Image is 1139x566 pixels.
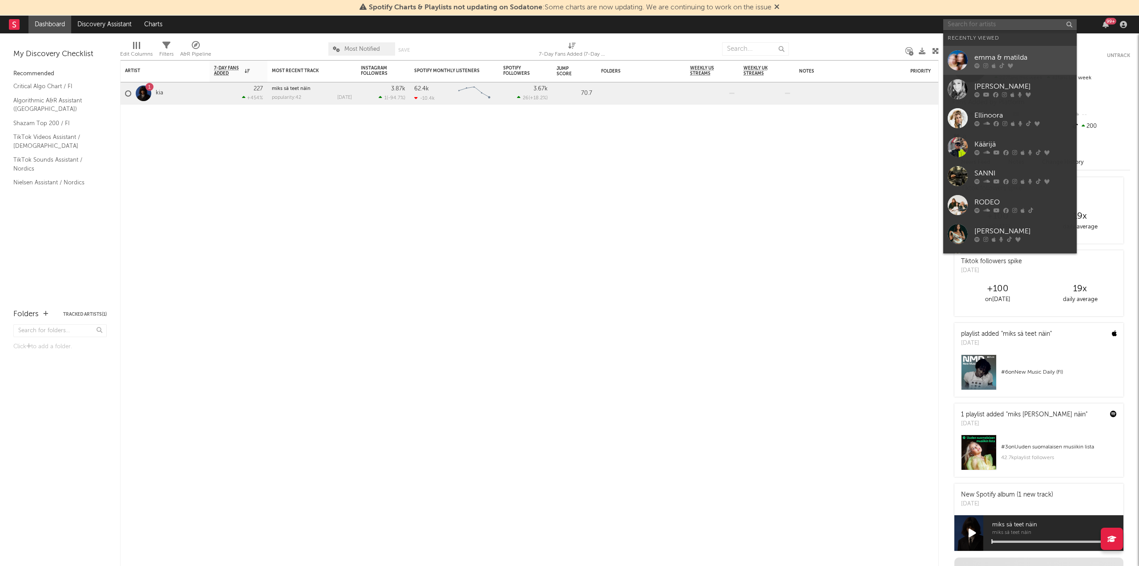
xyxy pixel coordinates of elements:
[1001,331,1052,337] a: "miks sä teet näin"
[974,139,1072,150] div: Käärijä
[1105,18,1116,24] div: 99 +
[539,38,606,64] div: 7-Day Fans Added (7-Day Fans Added)
[601,69,668,74] div: Folders
[961,266,1022,275] div: [DATE]
[974,197,1072,208] div: RODEO
[1039,294,1121,305] div: daily average
[13,96,98,114] a: Algorithmic A&R Assistant ([GEOGRAPHIC_DATA])
[1001,452,1117,463] div: 42.7k playlist followers
[13,324,107,337] input: Search for folders...
[992,520,1123,530] span: miks sä teet näin
[272,86,352,91] div: miks sä teet näin
[344,46,380,52] span: Most Notified
[28,16,71,33] a: Dashboard
[961,410,1087,419] div: 1 playlist added
[1006,411,1087,418] a: "miks [PERSON_NAME] näin"
[159,38,174,64] div: Filters
[943,19,1077,30] input: Search for artists
[943,162,1077,191] a: SANNI
[799,69,888,74] div: Notes
[961,339,1052,348] div: [DATE]
[690,65,721,76] span: Weekly US Streams
[159,49,174,60] div: Filters
[13,342,107,352] div: Click to add a folder.
[774,4,780,11] span: Dismiss
[1071,121,1130,132] div: 200
[974,110,1072,121] div: Ellinoora
[1039,211,1121,222] div: 19 x
[13,69,107,79] div: Recommended
[13,49,107,60] div: My Discovery Checklist
[242,95,263,101] div: +454 %
[1039,284,1121,294] div: 19 x
[1001,442,1117,452] div: # 3 on Uuden suomalaisen musiikin lista
[539,49,606,60] div: 7-Day Fans Added (7-Day Fans Added)
[530,96,546,101] span: +18.2 %
[943,104,1077,133] a: Ellinoora
[384,96,387,101] span: 1
[388,96,404,101] span: -94.7 %
[13,155,98,173] a: TikTok Sounds Assistant / Nordics
[361,65,392,76] div: Instagram Followers
[1071,109,1130,121] div: --
[961,490,1053,500] div: New Spotify album (1 new track)
[961,330,1052,339] div: playlist added
[414,68,481,73] div: Spotify Monthly Listeners
[13,81,98,91] a: Critical Algo Chart / FI
[961,500,1053,509] div: [DATE]
[992,530,1123,536] span: miks sä teet näin
[533,86,548,92] div: 3.67k
[63,312,107,317] button: Tracked Artists(1)
[961,257,1022,266] div: Tiktok followers spike
[120,49,153,60] div: Edit Columns
[1001,367,1117,378] div: # 6 on New Music Daily (FI)
[414,95,435,101] div: -10.4k
[957,294,1039,305] div: on [DATE]
[503,65,534,76] div: Spotify Followers
[910,69,946,74] div: Priority
[948,33,1072,44] div: Recently Viewed
[180,49,211,60] div: A&R Pipeline
[954,354,1123,397] a: #6onNew Music Daily (FI)
[722,42,789,56] input: Search...
[1103,21,1109,28] button: 99+
[523,96,529,101] span: 26
[943,248,1077,277] a: [PERSON_NAME]
[557,66,579,77] div: Jump Score
[943,46,1077,75] a: emma & matilda
[71,16,138,33] a: Discovery Assistant
[974,81,1072,92] div: [PERSON_NAME]
[974,52,1072,63] div: emma & matilda
[743,65,777,76] span: Weekly UK Streams
[13,309,39,320] div: Folders
[957,284,1039,294] div: +100
[1039,222,1121,232] div: daily average
[13,178,98,187] a: Nielsen Assistant / Nordics
[943,133,1077,162] a: Käärijä
[214,65,242,76] span: 7-Day Fans Added
[125,68,192,73] div: Artist
[943,75,1077,104] a: [PERSON_NAME]
[13,132,98,151] a: TikTok Videos Assistant / [DEMOGRAPHIC_DATA]
[369,4,542,11] span: Spotify Charts & Playlists not updating on Sodatone
[974,226,1072,236] div: [PERSON_NAME]
[272,86,311,91] a: miks sä teet näin
[1107,51,1130,60] button: Untrack
[943,191,1077,220] a: RODEO
[954,435,1123,477] a: #3onUuden suomalaisen musiikin lista42.7kplaylist followers
[557,88,592,99] div: 70.7
[517,95,548,101] div: ( )
[120,38,153,64] div: Edit Columns
[272,68,339,73] div: Most Recent Track
[943,220,1077,248] a: [PERSON_NAME]
[414,86,429,92] div: 62.4k
[272,95,301,100] div: popularity: 42
[337,95,352,100] div: [DATE]
[974,168,1072,179] div: SANNI
[369,4,771,11] span: : Some charts are now updating. We are continuing to work on the issue
[156,90,163,97] a: kia
[454,82,494,105] svg: Chart title
[138,16,169,33] a: Charts
[180,38,211,64] div: A&R Pipeline
[379,95,405,101] div: ( )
